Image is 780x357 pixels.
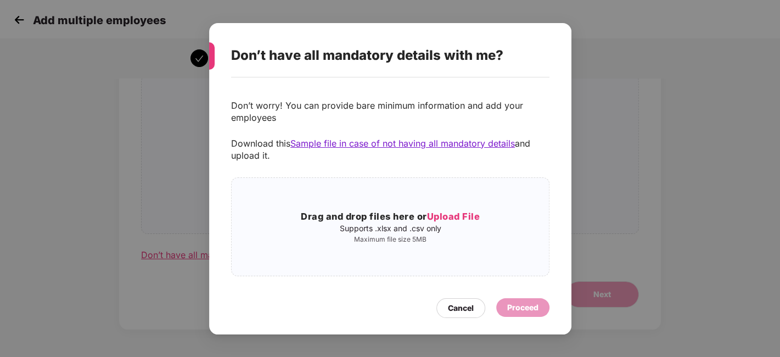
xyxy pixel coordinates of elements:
h3: Drag and drop files here or [232,209,549,224]
div: Don’t have all mandatory details with me? [231,34,523,77]
div: Cancel [448,302,474,314]
span: Drag and drop files here orUpload FileSupports .xlsx and .csv onlyMaximum file size 5MB [232,177,549,275]
p: Supports .xlsx and .csv only [232,224,549,232]
div: Proceed [507,301,538,313]
span: Sample file in case of not having all mandatory details [290,137,515,148]
span: Upload File [427,210,480,221]
p: Download this and upload it. [231,137,549,161]
p: Don’t worry! You can provide bare minimum information and add your employees [231,99,549,123]
p: Maximum file size 5MB [232,235,549,243]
